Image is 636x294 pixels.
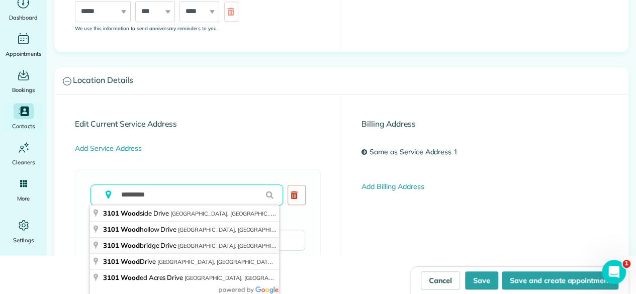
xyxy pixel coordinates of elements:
span: Cleaners [12,157,35,167]
span: More [17,193,30,204]
span: [GEOGRAPHIC_DATA], [GEOGRAPHIC_DATA], [GEOGRAPHIC_DATA] [157,258,333,265]
span: [GEOGRAPHIC_DATA], [GEOGRAPHIC_DATA], [GEOGRAPHIC_DATA] [178,226,353,233]
span: Settings [13,235,34,245]
h4: Billing Address [361,120,608,128]
iframe: Intercom live chat [602,260,626,284]
span: 3101 [103,257,119,265]
span: 3101 [103,209,119,217]
span: Contacts [12,121,35,131]
span: side Drive [103,209,170,217]
a: Contacts [4,103,43,131]
span: Wood [121,273,140,281]
span: 3101 [103,241,119,249]
a: Location Details [55,68,628,93]
span: Wood [121,225,140,233]
span: ed Acres Drive [103,273,185,281]
a: Settings [4,217,43,245]
a: Cleaners [4,139,43,167]
a: Bookings [4,67,43,95]
span: 3101 [103,273,119,281]
span: [GEOGRAPHIC_DATA], [GEOGRAPHIC_DATA], [GEOGRAPHIC_DATA] [185,274,360,281]
span: 1 [622,260,630,268]
span: Wood [121,241,140,249]
span: Wood [121,209,140,217]
span: Appointments [6,49,42,59]
a: Add Service Address [75,144,142,153]
sub: We use this information to send anniversary reminders to you. [75,25,218,31]
span: hollow Drive [103,225,178,233]
span: Wood [121,257,140,265]
span: Bookings [12,85,35,95]
a: Appointments [4,31,43,59]
span: 3101 [103,225,119,233]
h4: Edit Current Service Address [75,120,321,128]
span: [GEOGRAPHIC_DATA], [GEOGRAPHIC_DATA], [GEOGRAPHIC_DATA] [178,242,353,249]
span: Drive [103,257,157,265]
span: [GEOGRAPHIC_DATA], [GEOGRAPHIC_DATA], [GEOGRAPHIC_DATA] [170,210,346,217]
a: Same as Service Address 1 [367,143,465,161]
a: Add Billing Address [361,182,424,191]
span: bridge Drive [103,241,178,249]
span: Dashboard [9,13,38,23]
